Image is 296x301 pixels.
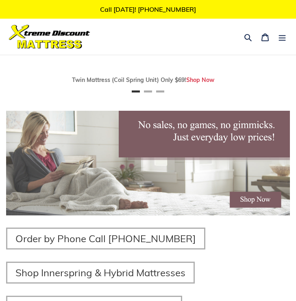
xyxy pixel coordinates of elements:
button: Menu [274,27,291,46]
button: Page 2 [144,90,152,92]
span: Order by Phone Call [PHONE_NUMBER] [15,232,196,245]
span: Shop Innerspring & Hybrid Mattresses [15,267,185,279]
a: Shop Innerspring & Hybrid Mattresses [6,262,195,284]
button: Page 3 [156,90,164,92]
a: Shop Now [186,76,214,84]
img: Xtreme Discount Mattress [9,25,90,49]
span: Twin Mattress (Coil Spring Unit) Only $69! [72,76,186,84]
button: Page 1 [132,90,140,92]
img: herobannermay2022-1652879215306_1200x.jpg [6,111,290,215]
a: Order by Phone Call [PHONE_NUMBER] [6,228,205,249]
